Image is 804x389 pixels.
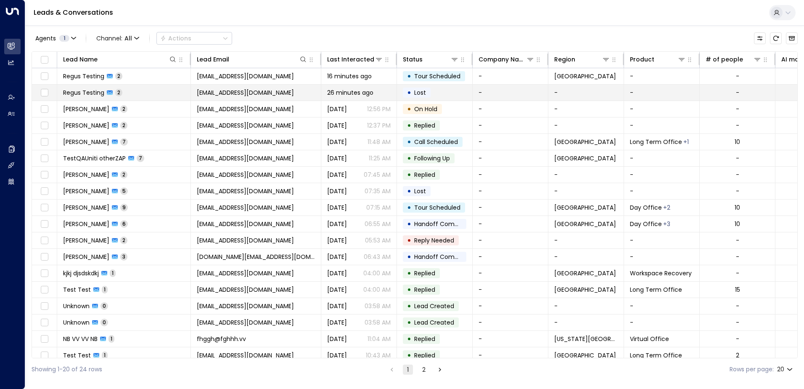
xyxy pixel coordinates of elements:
[414,335,435,343] span: Replied
[624,101,700,117] td: -
[473,314,548,330] td: -
[364,253,391,261] p: 06:43 AM
[736,318,739,327] div: -
[365,236,391,245] p: 05:53 AM
[473,117,548,133] td: -
[115,72,122,80] span: 2
[197,269,294,277] span: sjdfhsoihsdfjshfk@jhsdkjhf.tt
[39,104,50,115] span: Toggle select row
[386,364,445,375] nav: pagination navigation
[414,203,460,212] span: Tour Scheduled
[63,171,109,179] span: Daniel Vaca
[624,314,700,330] td: -
[115,89,122,96] span: 2
[367,121,391,130] p: 12:37 PM
[407,348,411,362] div: •
[59,35,69,42] span: 1
[414,302,454,310] span: Lead Created
[93,32,143,44] span: Channel:
[63,285,91,294] span: Test Test
[554,54,575,64] div: Region
[407,69,411,83] div: •
[736,72,739,80] div: -
[63,302,90,310] span: Unknown
[548,298,624,314] td: -
[473,232,548,248] td: -
[554,154,616,163] span: London
[548,232,624,248] td: -
[120,105,127,112] span: 2
[414,253,473,261] span: Handoff Completed
[120,237,127,244] span: 2
[120,204,128,211] span: 9
[120,253,127,260] span: 3
[548,101,624,117] td: -
[730,365,774,374] label: Rows per page:
[327,72,372,80] span: 16 minutes ago
[407,315,411,330] div: •
[473,150,548,166] td: -
[736,351,739,360] div: 2
[327,285,347,294] span: Yesterday
[39,55,50,65] span: Toggle select all
[736,302,739,310] div: -
[630,335,669,343] span: Virtual Office
[473,167,548,183] td: -
[414,138,458,146] span: Call Scheduled
[327,171,347,179] span: Yesterday
[736,105,739,113] div: -
[327,269,347,277] span: Yesterday
[473,249,548,265] td: -
[624,68,700,84] td: -
[554,138,616,146] span: Madrid
[108,335,114,342] span: 1
[120,122,127,129] span: 2
[414,121,435,130] span: Replied
[473,282,548,298] td: -
[110,269,116,277] span: 1
[197,351,294,360] span: bad@dmitry.com
[735,203,740,212] div: 10
[368,335,391,343] p: 11:04 AM
[786,32,798,44] button: Archived Leads
[403,54,459,64] div: Status
[137,155,144,162] span: 7
[327,105,347,113] span: Yesterday
[327,236,347,245] span: Yesterday
[473,85,548,101] td: -
[554,72,616,80] span: Seattle
[39,202,50,213] span: Toggle select row
[39,350,50,361] span: Toggle select row
[366,203,391,212] p: 07:15 AM
[120,187,128,194] span: 5
[407,168,411,182] div: •
[630,269,692,277] span: Workspace Recovery
[473,183,548,199] td: -
[102,286,108,293] span: 1
[63,72,104,80] span: Regus Testing
[327,154,347,163] span: Yesterday
[39,219,50,229] span: Toggle select row
[407,200,411,215] div: •
[473,298,548,314] td: -
[39,88,50,98] span: Toggle select row
[407,85,411,100] div: •
[369,154,391,163] p: 11:25 AM
[39,186,50,197] span: Toggle select row
[120,220,128,227] span: 6
[327,220,347,228] span: Yesterday
[363,285,391,294] p: 04:00 AM
[160,35,191,42] div: Actions
[473,134,548,150] td: -
[39,334,50,344] span: Toggle select row
[407,217,411,231] div: •
[367,105,391,113] p: 12:56 PM
[407,282,411,297] div: •
[197,54,307,64] div: Lead Email
[327,203,347,212] span: Yesterday
[548,249,624,265] td: -
[407,250,411,264] div: •
[34,8,113,17] a: Leads & Conversations
[414,171,435,179] span: Replied
[39,137,50,147] span: Toggle select row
